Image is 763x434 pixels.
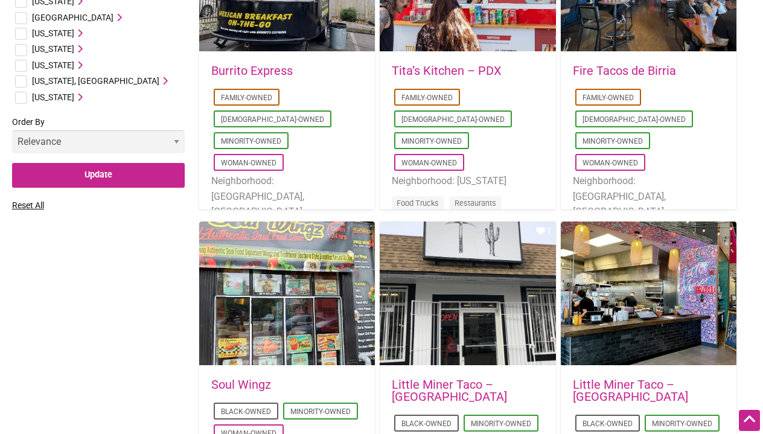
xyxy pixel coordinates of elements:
a: Little Miner Taco – [GEOGRAPHIC_DATA] [573,377,688,404]
a: Black-Owned [583,420,633,428]
a: [DEMOGRAPHIC_DATA]-Owned [583,115,686,124]
div: Scroll Back to Top [739,410,760,431]
a: Minority-Owned [290,407,351,416]
a: Minority-Owned [652,420,712,428]
span: [US_STATE], [GEOGRAPHIC_DATA] [32,76,159,86]
a: Family-Owned [221,94,272,102]
a: Family-Owned [401,94,453,102]
span: [US_STATE] [32,92,74,102]
a: [DEMOGRAPHIC_DATA]-Owned [401,115,505,124]
a: Minority-Owned [583,137,643,145]
li: Neighborhood: [GEOGRAPHIC_DATA], [GEOGRAPHIC_DATA] [573,173,724,220]
label: Order By [12,115,185,163]
a: Fire Tacos de Birria [573,63,676,78]
a: Woman-Owned [401,159,457,167]
a: Food Trucks [397,199,439,208]
a: Restaurants [455,199,496,208]
a: Tita’s Kitchen – PDX [392,63,502,78]
a: Woman-Owned [583,159,638,167]
a: Minority-Owned [401,137,462,145]
input: Update [12,163,185,188]
span: [US_STATE] [32,44,74,54]
a: Family-Owned [583,94,634,102]
select: Order By [12,130,185,153]
li: Neighborhood: [GEOGRAPHIC_DATA], [GEOGRAPHIC_DATA] [211,173,363,220]
span: [US_STATE] [32,28,74,38]
a: Little Miner Taco – [GEOGRAPHIC_DATA] [392,377,507,404]
a: Black-Owned [221,407,271,416]
a: Burrito Express [211,63,293,78]
span: [US_STATE] [32,60,74,70]
a: Minority-Owned [471,420,531,428]
a: Soul Wingz [211,377,271,392]
li: Neighborhood: [US_STATE] [392,173,543,189]
a: Black-Owned [401,420,452,428]
a: Woman-Owned [221,159,276,167]
a: Minority-Owned [221,137,281,145]
a: Reset All [12,200,44,210]
span: [GEOGRAPHIC_DATA] [32,13,113,22]
a: [DEMOGRAPHIC_DATA]-Owned [221,115,324,124]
